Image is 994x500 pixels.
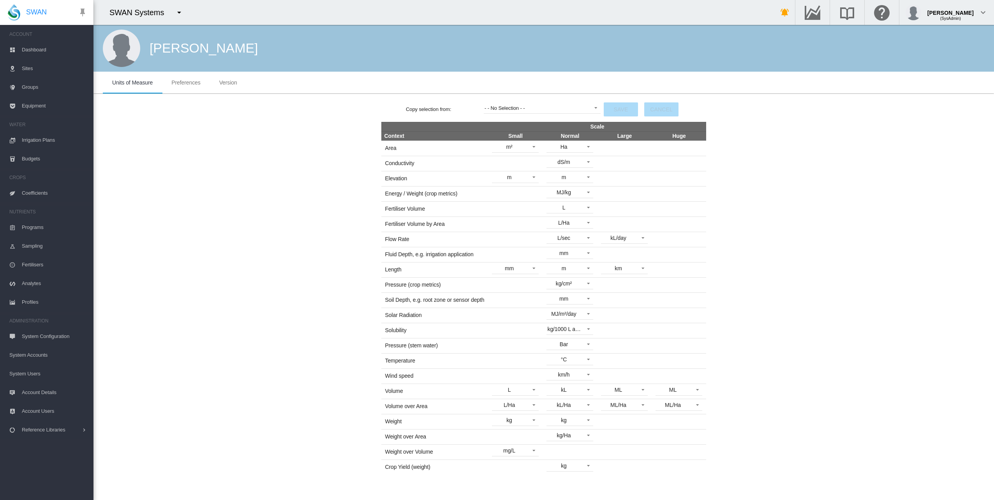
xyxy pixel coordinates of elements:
img: profile.jpg [906,5,921,20]
button: Cancel [644,102,679,116]
md-icon: icon-pin [78,8,87,17]
div: kg/Ha [557,432,571,438]
span: Analytes [22,274,87,293]
div: kL/Ha [557,402,571,408]
th: Normal [543,131,597,141]
div: L [562,204,566,211]
span: Dashboard [22,40,87,59]
span: (SysAdmin) [940,16,961,21]
td: Length [381,262,488,277]
td: Fertiliser Volume [381,201,488,217]
td: Weight over Volume [381,444,488,460]
md-icon: Go to the Data Hub [803,8,822,17]
div: MJ/kg [557,189,571,195]
div: ML/Ha [610,402,626,408]
div: mm [559,250,568,256]
span: Units of Measure [112,79,153,86]
td: Flow Rate [381,232,488,247]
span: WATER [9,118,87,131]
div: ML [669,387,677,393]
th: Huge [652,131,706,141]
div: m [562,265,566,271]
img: male.jpg [103,30,140,67]
td: Crop Yield (weight) [381,460,488,475]
div: kL [561,387,567,393]
div: - - No Selection - - [485,105,525,111]
div: L/Ha [558,220,569,226]
th: Scale [488,122,706,131]
td: Soil Depth, e.g. root zone or sensor depth [381,292,488,308]
md-icon: icon-menu-down [174,8,184,17]
span: Sites [22,59,87,78]
td: Conductivity [381,156,488,171]
div: kL/day [610,235,626,241]
div: L/sec [557,235,570,241]
div: kg/1000 L at 15°C [547,326,590,332]
td: Temperature [381,353,488,368]
span: Irrigation Plans [22,131,87,150]
div: MJ/m²/day [551,311,576,317]
td: Weight [381,414,488,429]
div: kg/cm² [556,280,572,287]
th: Large [597,131,652,141]
td: Energy / Weight (crop metrics) [381,186,488,201]
span: System Accounts [9,346,87,364]
button: icon-menu-down [171,5,187,20]
div: L/Ha [504,402,515,408]
span: System Users [9,364,87,383]
td: Solubility [381,323,488,338]
span: Equipment [22,97,87,115]
span: NUTRIENTS [9,206,87,218]
td: Fluid Depth, e.g. irrigation application [381,247,488,262]
div: km/h [558,371,570,378]
span: Groups [22,78,87,97]
td: Fertiliser Volume by Area [381,217,488,232]
label: Copy selection from: [406,106,484,113]
img: SWAN-Landscape-Logo-Colour-drop.png [8,4,20,21]
md-icon: icon-bell-ring [780,8,790,17]
td: Pressure (stem water) [381,338,488,353]
div: SWAN Systems [109,7,171,18]
span: Sampling [22,237,87,255]
span: Version [219,79,237,86]
span: System Configuration [22,327,87,346]
td: Solar Radiation [381,308,488,323]
div: dS/m [557,159,570,165]
div: km [615,265,622,271]
div: Bar [560,341,568,347]
span: Account Users [22,402,87,421]
div: [PERSON_NAME] [927,6,974,14]
div: ML/Ha [665,402,681,408]
span: Reference Libraries [22,421,81,439]
td: Wind speed [381,368,488,384]
div: mm [505,265,514,271]
span: Profiles [22,293,87,312]
th: Context [381,131,488,141]
th: Small [488,131,543,141]
div: kg [506,417,512,423]
td: Elevation [381,171,488,186]
span: Preferences [171,79,200,86]
div: mm [559,296,568,302]
span: Budgets [22,150,87,168]
div: Ha [560,144,567,150]
div: L [508,387,511,393]
div: kg [561,463,567,469]
span: Fertilisers [22,255,87,274]
td: Volume over Area [381,399,488,414]
button: icon-bell-ring [777,5,793,20]
div: mg/L [503,447,515,454]
md-icon: icon-chevron-down [978,8,988,17]
div: m [507,174,512,180]
div: ML [615,387,622,393]
div: kg [561,417,567,423]
span: Account Details [22,383,87,402]
td: Weight over Area [381,429,488,444]
span: Coefficients [22,184,87,202]
div: °C [561,356,567,363]
td: Volume [381,384,488,399]
md-icon: Click here for help [872,8,891,17]
td: Pressure (crop metrics) [381,277,488,292]
div: m [562,174,566,180]
td: Area [381,141,488,156]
